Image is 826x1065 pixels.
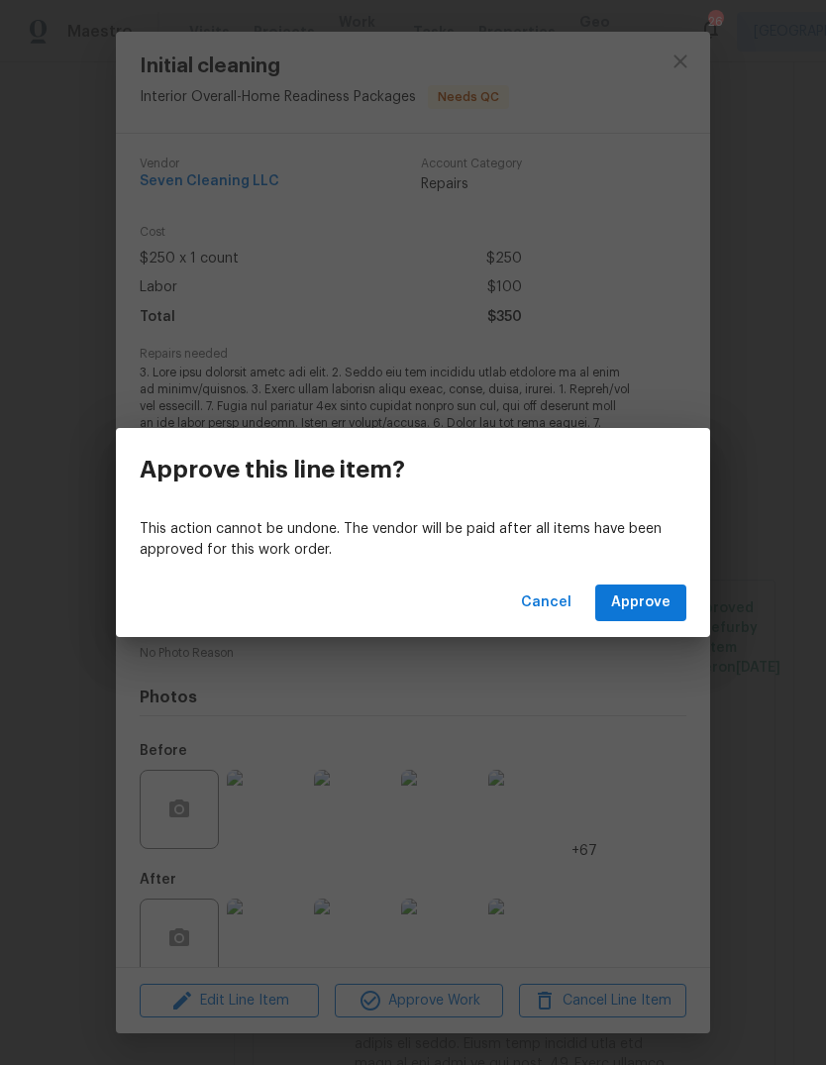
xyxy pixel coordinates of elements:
[595,585,686,621] button: Approve
[140,519,686,561] p: This action cannot be undone. The vendor will be paid after all items have been approved for this...
[611,590,671,615] span: Approve
[513,585,579,621] button: Cancel
[140,456,405,483] h3: Approve this line item?
[521,590,571,615] span: Cancel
